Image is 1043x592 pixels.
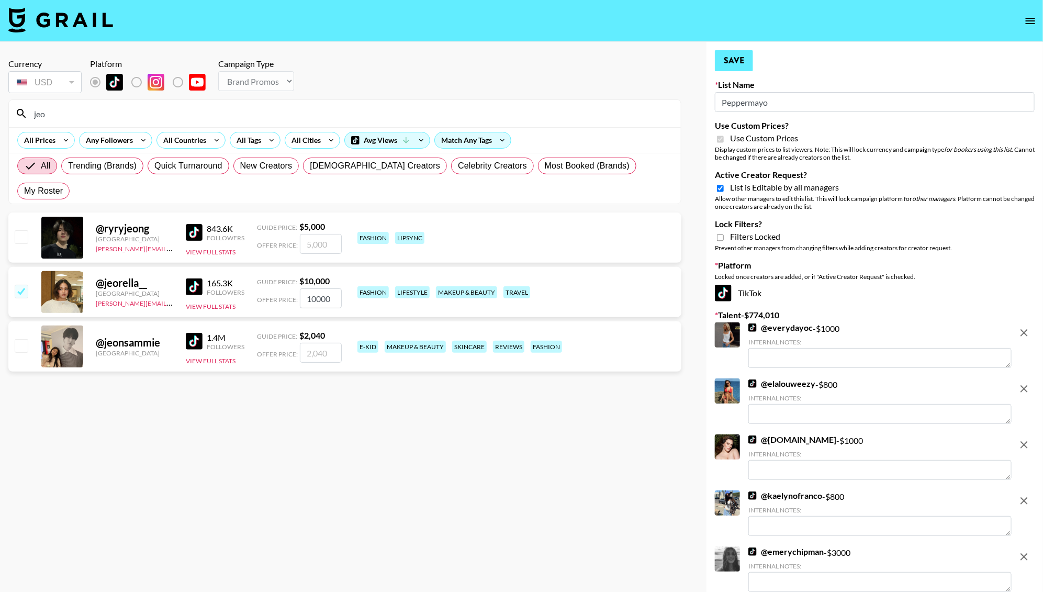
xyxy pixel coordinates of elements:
[96,243,251,253] a: [PERSON_NAME][EMAIL_ADDRESS][DOMAIN_NAME]
[207,278,244,288] div: 165.3K
[715,170,1035,180] label: Active Creator Request?
[395,232,424,244] div: lipsync
[503,286,530,298] div: travel
[730,231,780,242] span: Filters Locked
[748,338,1012,346] div: Internal Notes:
[96,276,173,289] div: @ jeorella__
[257,224,297,231] span: Guide Price:
[748,434,836,445] a: @[DOMAIN_NAME]
[285,132,323,148] div: All Cities
[715,219,1035,229] label: Lock Filters?
[8,69,82,95] div: Currency is locked to USD
[24,185,63,197] span: My Roster
[257,332,297,340] span: Guide Price:
[1014,490,1035,511] button: remove
[96,349,173,357] div: [GEOGRAPHIC_DATA]
[186,333,203,350] img: TikTok
[28,105,675,122] input: Search by User Name
[748,546,824,557] a: @emerychipman
[148,74,164,91] img: Instagram
[715,310,1035,320] label: Talent - $ 774,010
[207,332,244,343] div: 1.4M
[8,59,82,69] div: Currency
[385,341,446,353] div: makeup & beauty
[310,160,440,172] span: [DEMOGRAPHIC_DATA] Creators
[715,195,1035,210] div: Allow other managers to edit this list. This will lock campaign platform for . Platform cannot be...
[748,450,1012,458] div: Internal Notes:
[207,234,244,242] div: Followers
[435,132,511,148] div: Match Any Tags
[748,492,757,500] img: TikTok
[715,80,1035,90] label: List Name
[715,146,1035,161] div: Display custom prices to list viewers. Note: This will lock currency and campaign type . Cannot b...
[154,160,222,172] span: Quick Turnaround
[240,160,293,172] span: New Creators
[458,160,527,172] span: Celebrity Creators
[748,490,822,501] a: @kaelynofranco
[715,273,1035,281] div: Locked once creators are added, or if "Active Creator Request" is checked.
[257,350,298,358] span: Offer Price:
[748,394,1012,402] div: Internal Notes:
[715,244,1035,252] div: Prevent other managers from changing filters while adding creators for creator request.
[106,74,123,91] img: TikTok
[357,232,389,244] div: fashion
[189,74,206,91] img: YouTube
[493,341,524,353] div: reviews
[748,548,757,556] img: TikTok
[1020,10,1041,31] button: open drawer
[748,490,1012,536] div: - $ 800
[299,330,325,340] strong: $ 2,040
[545,160,630,172] span: Most Booked (Brands)
[1014,434,1035,455] button: remove
[715,285,732,301] img: TikTok
[96,297,251,307] a: [PERSON_NAME][EMAIL_ADDRESS][DOMAIN_NAME]
[96,222,173,235] div: @ ryryjeong
[912,195,955,203] em: other managers
[207,224,244,234] div: 843.6K
[186,303,235,310] button: View Full Stats
[300,343,342,363] input: 2,040
[1014,546,1035,567] button: remove
[715,285,1035,301] div: TikTok
[300,234,342,254] input: 5,000
[300,288,342,308] input: 10,000
[68,160,137,172] span: Trending (Brands)
[944,146,1012,153] em: for bookers using this list
[748,379,757,388] img: TikTok
[90,71,214,93] div: List locked to TikTok.
[230,132,263,148] div: All Tags
[395,286,430,298] div: lifestyle
[452,341,487,353] div: skincare
[748,378,1012,424] div: - $ 800
[8,7,113,32] img: Grail Talent
[730,133,798,143] span: Use Custom Prices
[207,343,244,351] div: Followers
[715,50,753,71] button: Save
[748,322,1012,368] div: - $ 1000
[531,341,562,353] div: fashion
[186,357,235,365] button: View Full Stats
[748,435,757,444] img: TikTok
[715,120,1035,131] label: Use Custom Prices?
[186,224,203,241] img: TikTok
[357,286,389,298] div: fashion
[18,132,58,148] div: All Prices
[748,434,1012,480] div: - $ 1000
[748,323,757,332] img: TikTok
[730,182,839,193] span: List is Editable by all managers
[748,506,1012,514] div: Internal Notes:
[748,546,1012,592] div: - $ 3000
[299,221,325,231] strong: $ 5,000
[90,59,214,69] div: Platform
[186,248,235,256] button: View Full Stats
[1014,322,1035,343] button: remove
[41,160,50,172] span: All
[748,322,813,333] a: @everydayoc
[96,289,173,297] div: [GEOGRAPHIC_DATA]
[715,260,1035,271] label: Platform
[1014,378,1035,399] button: remove
[748,378,815,389] a: @elalouweezy
[157,132,208,148] div: All Countries
[10,73,80,92] div: USD
[257,278,297,286] span: Guide Price:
